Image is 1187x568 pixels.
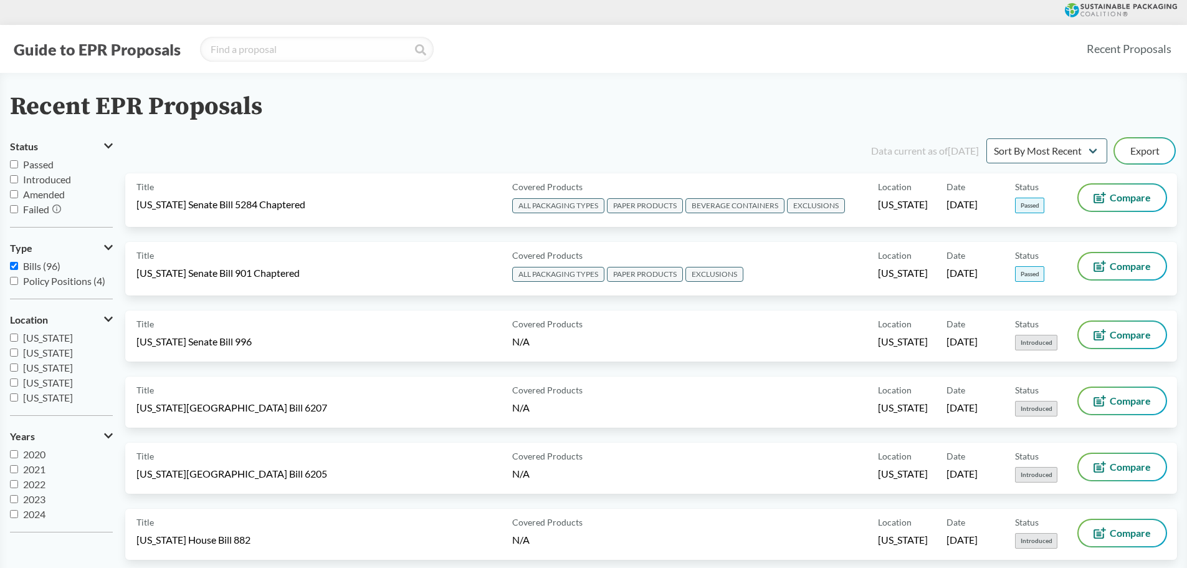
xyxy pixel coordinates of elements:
span: Introduced [1015,335,1057,350]
span: Amended [23,188,65,200]
button: Location [10,309,113,330]
span: [US_STATE] [23,347,73,359]
span: N/A [512,335,530,347]
span: Type [10,243,32,254]
span: ALL PACKAGING TYPES [512,267,604,282]
span: 2021 [23,463,45,475]
input: Introduced [10,175,18,183]
input: 2022 [10,480,18,488]
span: Title [136,317,154,330]
div: Data current as of [DATE] [871,143,979,158]
span: [US_STATE] [23,332,73,344]
input: [US_STATE] [10,393,18,402]
span: [DATE] [946,401,978,415]
span: Date [946,516,965,529]
span: Introduced [1015,401,1057,416]
span: N/A [512,402,530,413]
button: Compare [1079,185,1166,211]
input: [US_STATE] [10,349,18,357]
input: Policy Positions (4) [10,277,18,285]
span: Date [946,180,965,193]
span: [US_STATE] [23,362,73,373]
span: Covered Products [512,516,583,529]
input: [US_STATE] [10,378,18,387]
span: Compare [1110,396,1151,406]
span: Introduced [1015,533,1057,549]
span: Title [136,249,154,262]
input: Passed [10,160,18,168]
span: Status [1015,516,1039,529]
button: Compare [1079,253,1166,279]
span: [US_STATE] [878,401,928,415]
span: Title [136,516,154,529]
span: 2024 [23,508,45,520]
button: Compare [1079,322,1166,348]
button: Type [10,238,113,259]
span: Status [1015,383,1039,397]
span: [US_STATE] [23,377,73,388]
span: Introduced [23,173,71,185]
span: Covered Products [512,383,583,397]
span: Policy Positions (4) [23,275,105,287]
span: Compare [1110,193,1151,203]
button: Compare [1079,520,1166,546]
span: [US_STATE] [878,198,928,211]
button: Years [10,426,113,447]
span: Status [1015,317,1039,330]
span: Covered Products [512,180,583,193]
span: Covered Products [512,450,583,463]
span: ALL PACKAGING TYPES [512,198,604,213]
span: [US_STATE] [878,266,928,280]
span: [DATE] [946,533,978,547]
span: Bills (96) [23,260,60,272]
span: [US_STATE] [23,392,73,403]
span: N/A [512,534,530,546]
a: Recent Proposals [1081,35,1177,63]
input: 2024 [10,510,18,518]
span: Location [10,314,48,325]
span: [US_STATE] [878,467,928,481]
span: Location [878,383,912,397]
span: Date [946,383,965,397]
span: [US_STATE] [878,335,928,349]
span: [DATE] [946,467,978,481]
span: Passed [1015,266,1044,282]
span: Compare [1110,330,1151,340]
span: EXCLUSIONS [685,267,743,282]
span: [US_STATE] [878,533,928,547]
span: Title [136,450,154,463]
input: [US_STATE] [10,334,18,342]
span: Compare [1110,261,1151,271]
span: N/A [512,468,530,479]
span: [US_STATE] Senate Bill 996 [136,335,252,349]
span: Date [946,317,965,330]
button: Compare [1079,454,1166,480]
span: Location [878,516,912,529]
span: Status [10,141,38,152]
button: Guide to EPR Proposals [10,39,184,59]
span: BEVERAGE CONTAINERS [685,198,784,213]
span: Passed [1015,198,1044,213]
input: [US_STATE] [10,363,18,372]
span: Covered Products [512,249,583,262]
span: Compare [1110,462,1151,472]
input: Bills (96) [10,262,18,270]
input: 2023 [10,495,18,503]
span: Status [1015,180,1039,193]
input: Failed [10,205,18,213]
span: [US_STATE] Senate Bill 901 Chaptered [136,266,300,280]
span: [DATE] [946,198,978,211]
span: Location [878,180,912,193]
input: Find a proposal [200,37,434,62]
button: Export [1115,138,1175,163]
span: Location [878,317,912,330]
span: Introduced [1015,467,1057,483]
span: [US_STATE] House Bill 882 [136,533,250,547]
span: Location [878,249,912,262]
span: 2023 [23,493,45,505]
input: 2021 [10,465,18,473]
span: 2020 [23,448,45,460]
input: 2020 [10,450,18,458]
span: Passed [23,158,54,170]
span: Years [10,431,35,442]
